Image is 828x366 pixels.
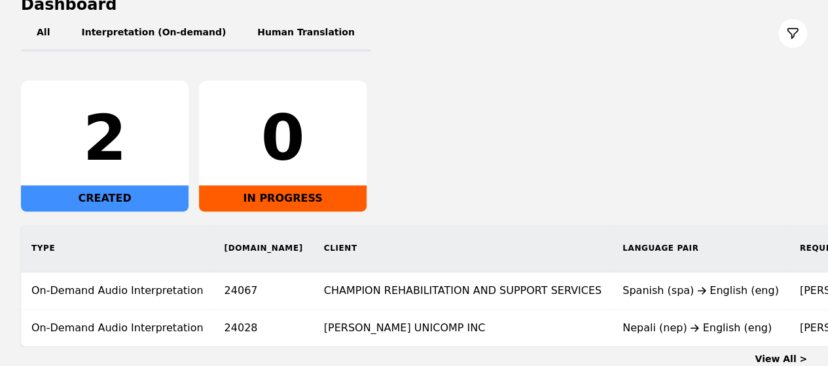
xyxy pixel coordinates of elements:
[199,185,367,211] div: IN PROGRESS
[21,185,189,211] div: CREATED
[21,15,65,52] button: All
[314,225,612,272] th: Client
[21,225,214,272] th: Type
[214,272,314,310] td: 24067
[21,310,214,347] td: On-Demand Audio Interpretation
[65,15,242,52] button: Interpretation (On-demand)
[214,225,314,272] th: [DOMAIN_NAME]
[21,272,214,310] td: On-Demand Audio Interpretation
[755,354,807,364] a: View All >
[314,310,612,347] td: [PERSON_NAME] UNICOMP INC
[622,320,779,336] div: Nepali (nep) English (eng)
[778,19,807,48] button: Filter
[612,225,789,272] th: Language Pair
[209,107,356,170] div: 0
[622,283,779,299] div: Spanish (spa) English (eng)
[31,107,178,170] div: 2
[214,310,314,347] td: 24028
[314,272,612,310] td: CHAMPION REHABILITATION AND SUPPORT SERVICES
[242,15,370,52] button: Human Translation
